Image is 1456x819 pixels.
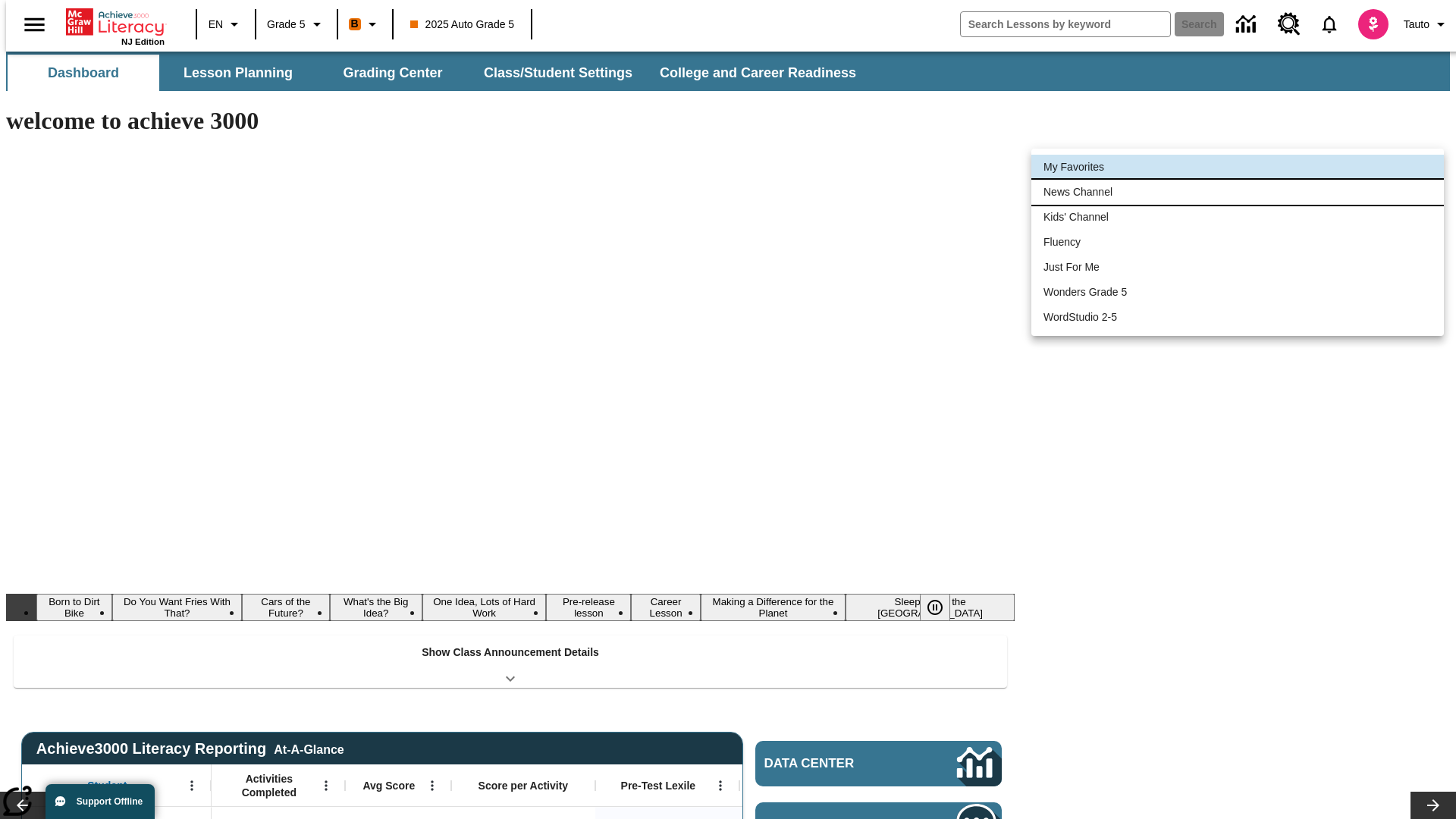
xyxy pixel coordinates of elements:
li: WordStudio 2-5 [1031,305,1444,330]
li: Kids' Channel [1031,205,1444,230]
li: News Channel [1031,180,1444,205]
li: Fluency [1031,230,1444,255]
li: Wonders Grade 5 [1031,280,1444,305]
li: My Favorites [1031,155,1444,180]
li: Just For Me [1031,255,1444,280]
